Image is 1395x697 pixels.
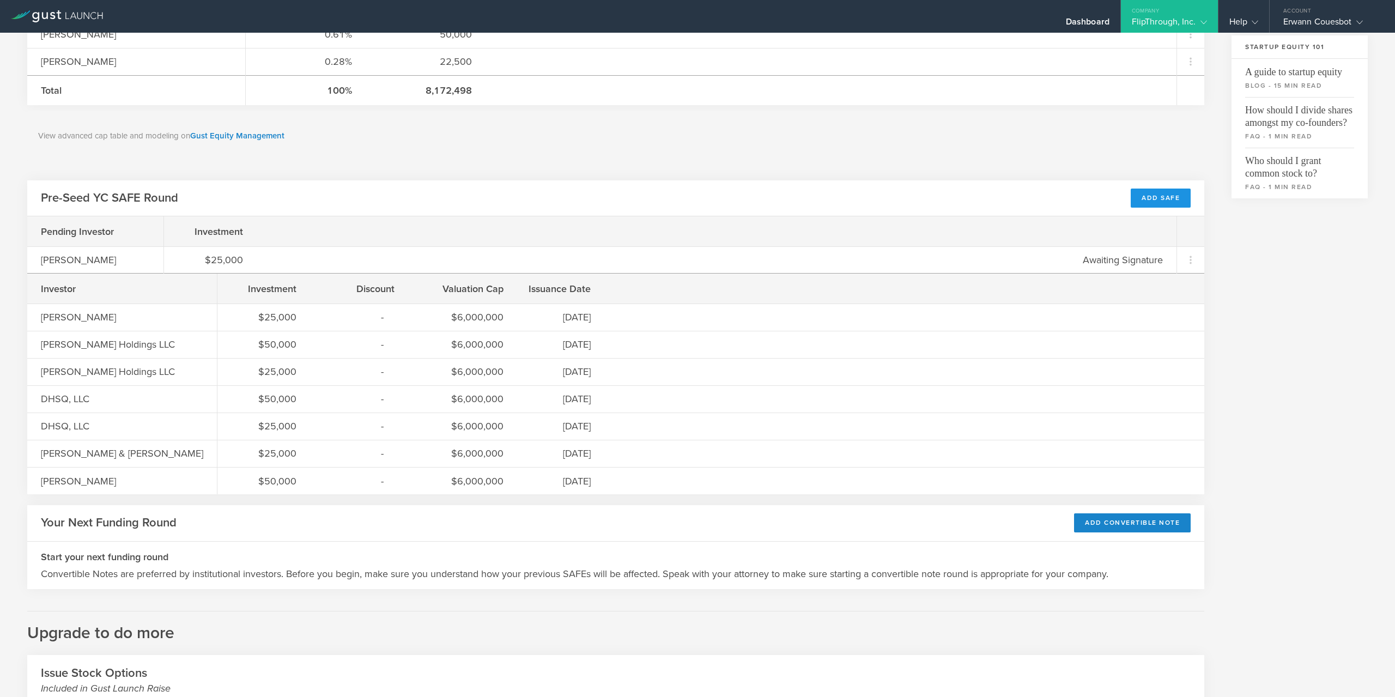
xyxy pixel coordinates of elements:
div: 0.28% [259,54,352,69]
div: Help [1229,16,1258,33]
h3: Start your next funding round [41,550,1191,564]
h2: Issue Stock Options [41,665,1191,695]
span: A guide to startup equity [1245,59,1354,78]
div: [PERSON_NAME] [41,27,232,41]
div: [PERSON_NAME] [41,54,232,69]
div: $6,000,000 [422,419,504,433]
div: - [324,392,395,406]
div: - [324,365,395,379]
small: faq - 1 min read [1245,182,1354,192]
small: blog - 15 min read [1245,81,1354,90]
div: $6,000,000 [422,446,504,460]
div: [PERSON_NAME] [41,253,150,267]
div: Add SAFE [1131,189,1191,208]
div: [DATE] [531,337,591,351]
div: Investor [41,282,150,296]
div: - [324,419,395,433]
div: 8,172,498 [379,83,472,98]
div: $50,000 [231,337,296,351]
div: [PERSON_NAME] [41,310,150,324]
div: [DATE] [531,419,591,433]
div: DHSQ, LLC [41,419,150,433]
h3: Startup Equity 101 [1232,35,1368,59]
div: [DATE] [531,310,591,324]
a: Who should I grant common stock to?faq - 1 min read [1232,148,1368,198]
div: $25,000 [231,419,296,433]
div: Discount [324,282,395,296]
div: Total [41,83,232,98]
div: $50,000 [231,392,296,406]
div: Valuation Cap [422,282,504,296]
div: $6,000,000 [422,337,504,351]
div: - [324,474,395,488]
h2: Upgrade to do more [27,611,1204,644]
h2: Pre-Seed YC SAFE Round [41,190,178,206]
div: 0.61% [259,27,352,41]
div: 50,000 [379,27,472,41]
p: Convertible Notes are preferred by institutional investors. Before you begin, make sure you under... [41,567,1191,581]
h2: Your Next Funding Round [41,515,177,531]
span: Who should I grant common stock to? [1245,148,1354,180]
div: $6,000,000 [422,365,504,379]
p: View advanced cap table and modeling on [38,130,1193,142]
div: [DATE] [531,474,591,488]
div: Investment [231,282,296,296]
div: [PERSON_NAME] [41,474,150,488]
div: [DATE] [531,446,591,460]
a: Gust Equity Management [190,131,284,141]
div: [PERSON_NAME] Holdings LLC [41,337,175,351]
div: Erwann Couesbot [1283,16,1376,33]
small: Included in Gust Launch Raise [41,681,1191,695]
div: [DATE] [531,392,591,406]
div: Pending Investor [41,225,150,239]
small: faq - 1 min read [1245,131,1354,141]
span: How should I divide shares amongst my co-founders? [1245,97,1354,129]
div: - [324,310,395,324]
div: - [324,337,395,351]
div: FlipThrough, Inc. [1132,16,1207,33]
a: How should I divide shares amongst my co-founders?faq - 1 min read [1232,97,1368,148]
div: $25,000 [231,365,296,379]
div: $6,000,000 [422,392,504,406]
div: [PERSON_NAME] & [PERSON_NAME] [41,446,203,460]
div: $50,000 [231,474,296,488]
div: 22,500 [379,54,472,69]
div: $6,000,000 [422,474,504,488]
span: Awaiting Signature [1083,254,1163,266]
div: $25,000 [231,446,296,460]
a: A guide to startup equityblog - 15 min read [1232,59,1368,97]
div: Add Convertible Note [1074,513,1191,532]
div: $6,000,000 [422,310,504,324]
div: [DATE] [531,365,591,379]
div: Investment [178,225,243,239]
div: [PERSON_NAME] Holdings LLC [41,365,175,379]
div: DHSQ, LLC [41,392,150,406]
div: Dashboard [1066,16,1109,33]
div: 100% [259,83,352,98]
div: Issuance Date [531,282,591,296]
div: $25,000 [178,253,243,267]
div: $25,000 [231,310,296,324]
div: - [324,446,395,460]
